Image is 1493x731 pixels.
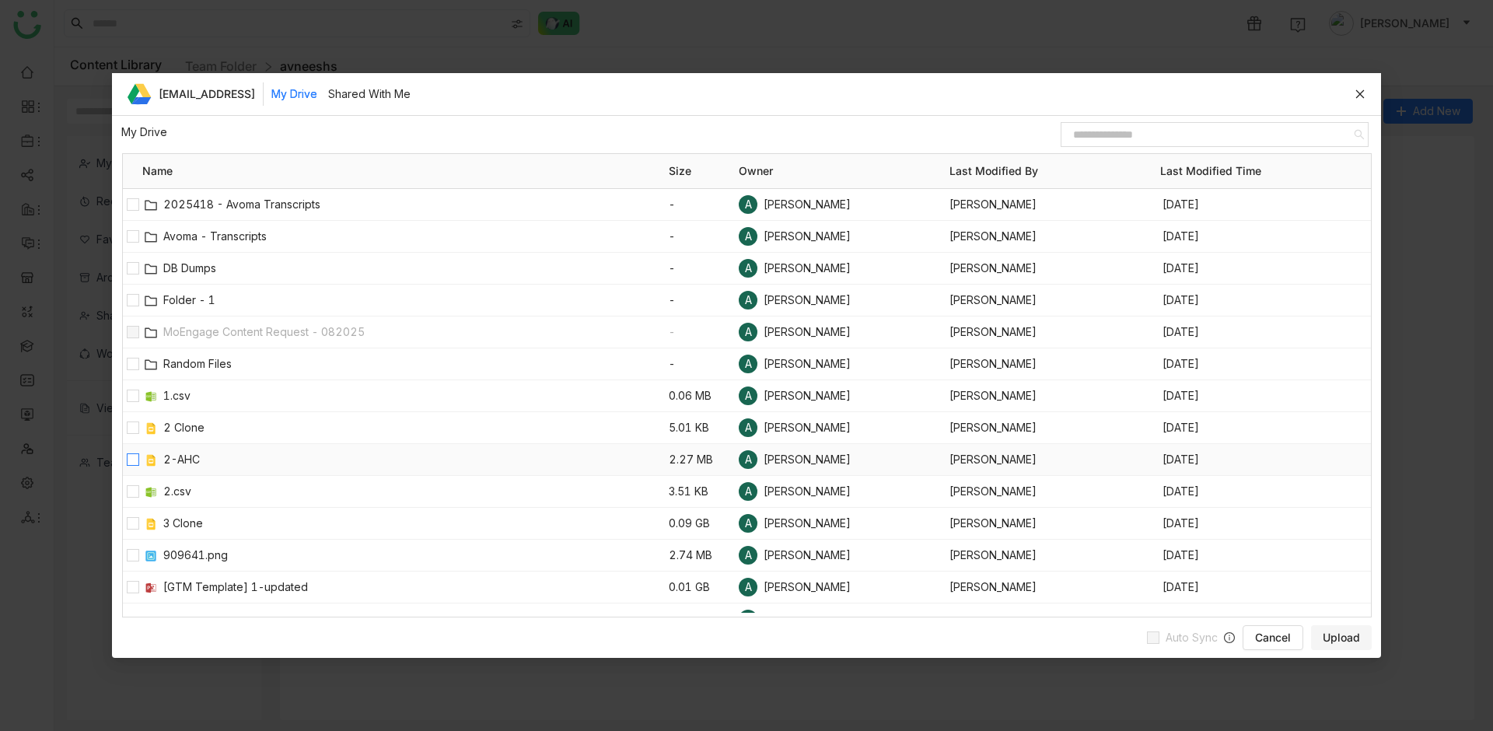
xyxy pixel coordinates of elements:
span: [PERSON_NAME] [764,260,851,277]
span: Owner [739,163,949,180]
span: 5.01 KB [669,419,739,436]
span: - [669,196,739,213]
span: [DATE] [1160,292,1371,309]
span: [DATE] [1160,483,1371,500]
a: My Drive [121,125,167,138]
span: [PERSON_NAME] [764,324,851,341]
span: 0.01 GB [669,579,739,596]
span: Last Modified By [949,163,1160,180]
span: 0.09 GB [669,515,739,532]
span: Folder - 1 [163,292,669,309]
span: A [744,355,751,373]
img: Folder [144,295,156,307]
span: [PERSON_NAME] [764,387,851,404]
span: Last Modified Time [1160,163,1371,180]
span: [PERSON_NAME] [764,547,851,564]
span: 2.74 MB [669,547,739,564]
span: [DATE] [1160,324,1371,341]
button: My Drive [271,86,317,103]
span: [PERSON_NAME] [949,610,1160,628]
span: A [744,514,751,533]
span: A [744,482,751,501]
img: Folder [144,231,156,243]
span: Avoma - Transcripts [163,228,669,245]
button: Cancel [1243,625,1303,650]
span: [PERSON_NAME] [949,483,1160,500]
span: [DATE] [1160,610,1371,628]
img: csv.svg [144,390,156,403]
span: [PERSON_NAME] [764,196,851,213]
div: Name [142,154,669,188]
span: [PERSON_NAME] [949,355,1160,372]
span: 2.csv [163,483,669,500]
span: A [744,227,751,246]
span: 0.06 MB [669,387,739,404]
span: [PERSON_NAME] [949,387,1160,404]
span: 3.51 KB [669,483,739,500]
span: A [744,546,751,565]
span: [DATE] [1160,451,1371,468]
img: pptx.svg [144,582,156,594]
span: [PERSON_NAME] [764,483,851,500]
img: Folder [144,327,156,339]
span: [PERSON_NAME] [949,260,1160,277]
img: g-ppt.svg [144,454,156,467]
img: g-ppt.svg [144,518,156,530]
button: Upload [1311,625,1372,650]
span: A [744,578,751,596]
span: A [744,195,751,214]
span: 2.27 MB [669,451,739,468]
img: google-drive-icon.svg [128,83,152,105]
img: g-ppt.svg [144,422,156,435]
button: Shared With Me [328,86,411,103]
span: [PERSON_NAME] [949,324,1160,341]
span: [DATE] [1160,196,1371,213]
img: Folder [144,359,156,371]
span: [PERSON_NAME] [949,419,1160,436]
span: [PERSON_NAME] [949,547,1160,564]
span: Auto Sync [1159,629,1224,646]
span: [DATE] [1160,515,1371,532]
span: [PERSON_NAME] [949,579,1160,596]
span: A [744,291,751,310]
span: [DATE] [1160,419,1371,436]
span: [PERSON_NAME] [949,515,1160,532]
span: [PERSON_NAME] [764,292,851,309]
span: 0.01 GB [669,610,739,628]
span: [PERSON_NAME] [764,451,851,468]
span: [DATE] [1160,355,1371,372]
span: 3 Clone [163,515,669,532]
img: Folder [144,263,156,275]
span: [PERSON_NAME] [949,292,1160,309]
span: [PERSON_NAME] [949,451,1160,468]
span: A [744,418,751,437]
span: [PERSON_NAME] [764,419,851,436]
img: png.svg [144,550,156,562]
span: [DATE] [1160,260,1371,277]
span: [PERSON_NAME] [764,610,851,628]
img: Folder [144,199,156,212]
span: [PERSON_NAME] [764,355,851,372]
span: A [744,323,751,341]
span: [GTM Template] 1-updated [163,579,669,596]
span: [PERSON_NAME] [764,228,851,245]
span: [DATE] [1160,547,1371,564]
span: [PERSON_NAME] [949,228,1160,245]
img: csv.svg [144,486,156,498]
span: 2 Clone [163,419,669,436]
span: DB Dumps [163,260,669,277]
span: - [669,292,739,309]
span: Cancel [1255,630,1291,645]
span: 2025418 - Avoma Transcripts [163,196,669,213]
span: - [669,355,739,372]
span: 1.csv [163,387,669,404]
span: - [669,260,739,277]
span: 2-AHC [163,451,669,468]
span: Random Files [163,355,669,372]
span: [DATE] [1160,579,1371,596]
span: A [744,610,751,628]
span: [PERSON_NAME] [764,515,851,532]
span: 909641.png [163,547,669,564]
span: [EMAIL_ADDRESS] [159,86,255,103]
span: A [744,450,751,469]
